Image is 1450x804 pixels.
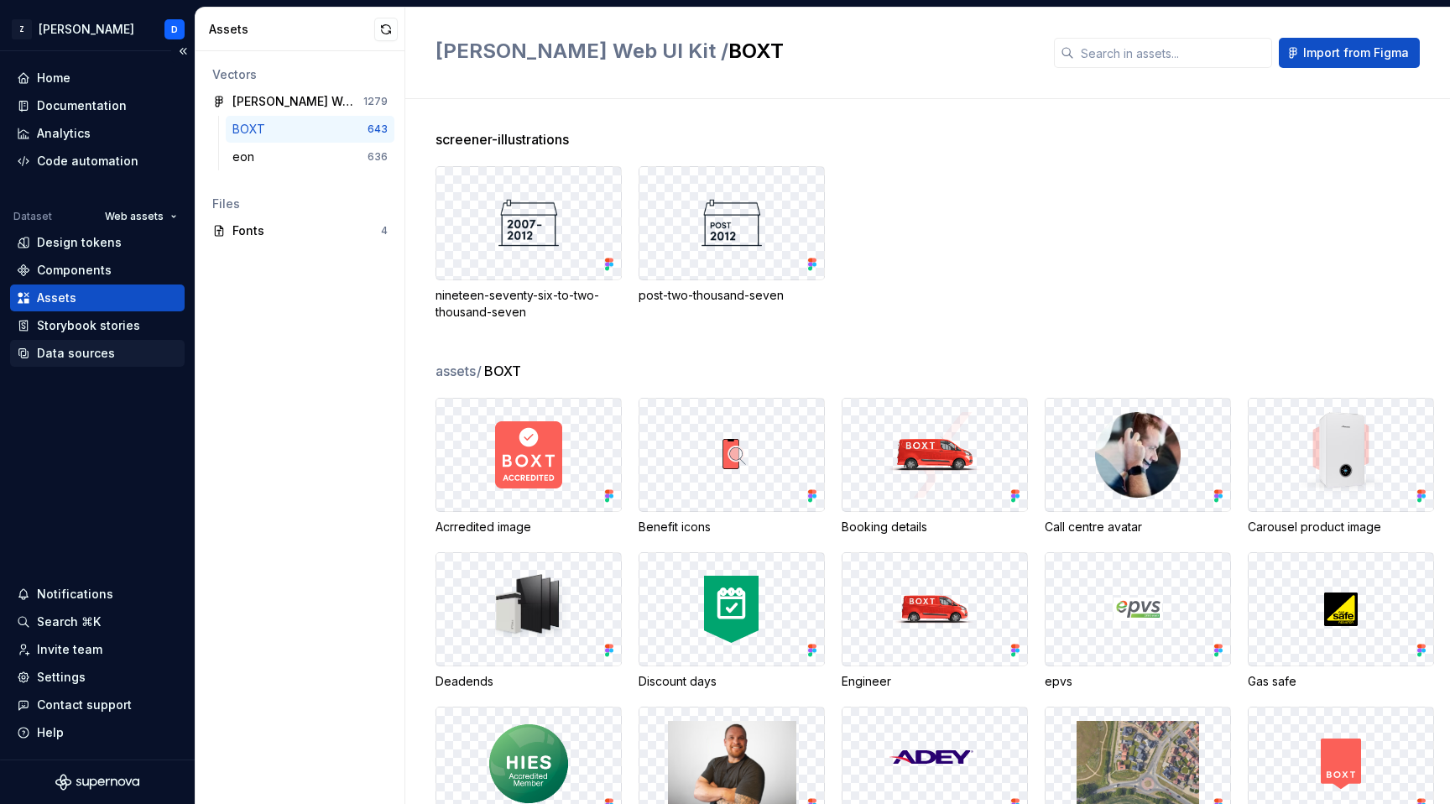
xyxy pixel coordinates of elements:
a: Design tokens [10,229,185,256]
div: nineteen-seventy-six-to-two-thousand-seven [436,287,622,321]
a: eon636 [226,144,394,170]
h2: BOXT [436,38,1034,65]
div: Documentation [37,97,127,114]
div: Design tokens [37,234,122,251]
div: Engineer [842,673,1028,690]
div: Home [37,70,70,86]
span: [PERSON_NAME] Web UI Kit / [436,39,728,63]
div: [PERSON_NAME] [39,21,134,38]
div: Z [12,19,32,39]
a: Components [10,257,185,284]
div: post-two-thousand-seven [639,287,825,304]
div: Contact support [37,697,132,713]
div: Analytics [37,125,91,142]
a: Assets [10,285,185,311]
span: Import from Figma [1303,44,1409,61]
div: [PERSON_NAME] Web UI Kit [232,93,357,110]
button: Search ⌘K [10,608,185,635]
button: Notifications [10,581,185,608]
a: BOXT643 [226,116,394,143]
button: Help [10,719,185,746]
div: Components [37,262,112,279]
a: Settings [10,664,185,691]
div: Assets [37,290,76,306]
a: Data sources [10,340,185,367]
div: Dataset [13,210,52,223]
div: Search ⌘K [37,613,101,630]
div: Files [212,196,388,212]
a: Documentation [10,92,185,119]
a: Home [10,65,185,91]
a: Storybook stories [10,312,185,339]
div: Assets [209,21,374,38]
div: Help [37,724,64,741]
div: Data sources [37,345,115,362]
a: [PERSON_NAME] Web UI Kit1279 [206,88,394,115]
div: Discount days [639,673,825,690]
div: epvs [1045,673,1231,690]
div: 1279 [363,95,388,108]
button: Z[PERSON_NAME]D [3,11,191,47]
a: Analytics [10,120,185,147]
div: Storybook stories [37,317,140,334]
span: Web assets [105,210,164,223]
span: screener-illustrations [436,129,569,149]
div: 4 [381,224,388,238]
div: Benefit icons [639,519,825,535]
button: Web assets [97,205,185,228]
div: Booking details [842,519,1028,535]
input: Search in assets... [1074,38,1272,68]
div: Carousel product image [1248,519,1434,535]
div: Notifications [37,586,113,603]
div: Fonts [232,222,381,239]
div: Code automation [37,153,138,170]
div: Settings [37,669,86,686]
div: Acrredited image [436,519,622,535]
a: Code automation [10,148,185,175]
div: 636 [368,150,388,164]
a: Invite team [10,636,185,663]
div: Gas safe [1248,673,1434,690]
svg: Supernova Logo [55,774,139,791]
button: Contact support [10,692,185,718]
a: Fonts4 [206,217,394,244]
div: Call centre avatar [1045,519,1231,535]
div: 643 [368,123,388,136]
div: BOXT [232,121,272,138]
span: BOXT [484,361,521,381]
button: Collapse sidebar [171,39,195,63]
div: D [171,23,178,36]
div: Deadends [436,673,622,690]
button: Import from Figma [1279,38,1420,68]
span: / [477,363,482,379]
div: Invite team [37,641,102,658]
div: Vectors [212,66,388,83]
div: eon [232,149,261,165]
span: assets [436,361,482,381]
